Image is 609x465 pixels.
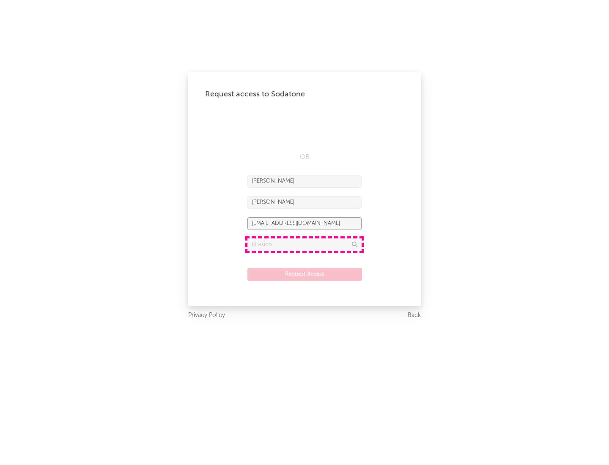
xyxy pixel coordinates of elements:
[247,196,362,209] input: Last Name
[188,310,225,321] a: Privacy Policy
[247,238,362,251] input: Division
[247,268,362,281] button: Request Access
[247,175,362,188] input: First Name
[205,89,404,99] div: Request access to Sodatone
[247,217,362,230] input: Email
[408,310,421,321] a: Back
[247,152,362,162] div: OR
